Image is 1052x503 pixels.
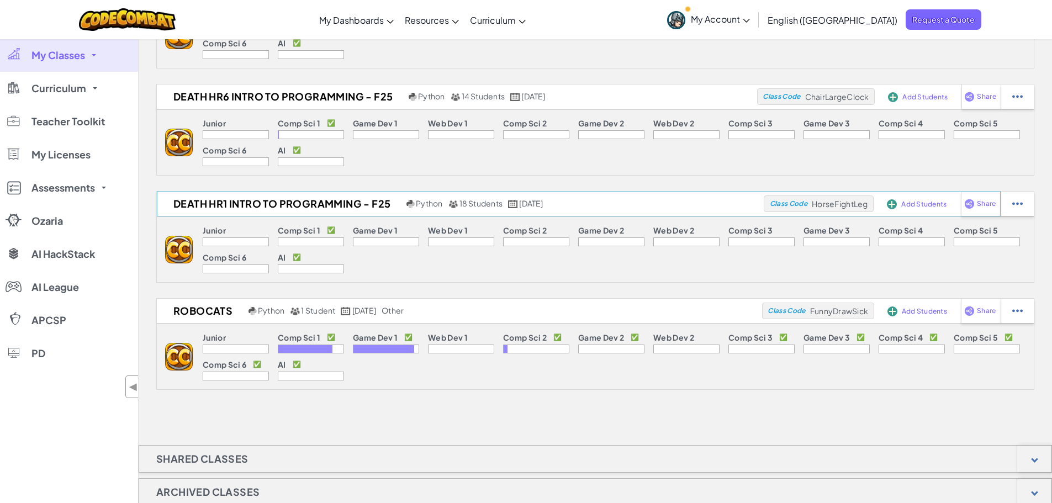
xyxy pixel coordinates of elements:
[129,379,138,395] span: ◀
[728,226,773,235] p: Comp Sci 3
[31,150,91,160] span: My Licenses
[553,333,562,342] p: ✅
[341,307,351,315] img: calendar.svg
[768,308,805,314] span: Class Code
[448,200,458,208] img: MultipleUsers.png
[977,200,996,207] span: Share
[803,119,850,128] p: Game Dev 3
[728,119,773,128] p: Comp Sci 3
[462,91,505,101] span: 14 Students
[887,306,897,316] img: IconAddStudents.svg
[510,93,520,101] img: calendar.svg
[203,119,226,128] p: Junior
[31,83,86,93] span: Curriculum
[278,119,320,128] p: Comp Sci 1
[901,201,947,208] span: Add Students
[157,88,757,105] a: Death Hr6 Intro to Programming - F25 Python 14 Students [DATE]
[165,129,193,156] img: logo
[203,226,226,235] p: Junior
[803,333,850,342] p: Game Dev 3
[662,2,755,37] a: My Account
[278,226,320,235] p: Comp Sci 1
[803,226,850,235] p: Game Dev 3
[31,117,105,126] span: Teacher Toolkit
[416,198,442,208] span: Python
[929,333,938,342] p: ✅
[902,308,947,315] span: Add Students
[964,92,975,102] img: IconShare_Purple.svg
[805,92,869,102] span: ChairLargeClock
[290,307,300,315] img: MultipleUsers.png
[353,226,398,235] p: Game Dev 1
[79,8,176,31] a: CodeCombat logo
[578,119,624,128] p: Game Dev 2
[879,119,923,128] p: Comp Sci 4
[1005,333,1013,342] p: ✅
[428,119,468,128] p: Web Dev 1
[278,333,320,342] p: Comp Sci 1
[954,226,998,235] p: Comp Sci 5
[278,39,286,47] p: AI
[810,306,868,316] span: FunnyDrawSick
[459,198,503,208] span: 18 Students
[667,11,685,29] img: avatar
[301,305,335,315] span: 1 Student
[728,333,773,342] p: Comp Sci 3
[278,253,286,262] p: AI
[319,14,384,26] span: My Dashboards
[954,119,998,128] p: Comp Sci 5
[812,199,868,209] span: HorseFightLeg
[157,88,406,105] h2: Death Hr6 Intro to Programming - F25
[888,92,898,102] img: IconAddStudents.svg
[139,445,266,473] h1: Shared Classes
[409,93,417,101] img: python.png
[503,119,547,128] p: Comp Sci 2
[157,303,246,319] h2: RoboCats
[578,333,624,342] p: Game Dev 2
[293,360,301,369] p: ✅
[353,333,398,342] p: Game Dev 1
[258,305,284,315] span: Python
[691,13,750,25] span: My Account
[293,146,301,155] p: ✅
[521,91,545,101] span: [DATE]
[353,119,398,128] p: Game Dev 1
[519,198,543,208] span: [DATE]
[327,226,335,235] p: ✅
[503,226,547,235] p: Comp Sci 2
[470,14,516,26] span: Curriculum
[503,333,547,342] p: Comp Sci 2
[31,50,85,60] span: My Classes
[31,183,95,193] span: Assessments
[428,333,468,342] p: Web Dev 1
[253,360,261,369] p: ✅
[203,146,246,155] p: Comp Sci 6
[406,200,415,208] img: python.png
[418,91,445,101] span: Python
[1012,92,1023,102] img: IconStudentEllipsis.svg
[157,303,762,319] a: RoboCats Python 1 Student [DATE] other
[779,333,787,342] p: ✅
[157,195,404,212] h2: Death Hr1 Intro to Programming - F25
[203,333,226,342] p: Junior
[165,343,193,370] img: logo
[249,307,257,315] img: python.png
[902,94,948,100] span: Add Students
[203,39,246,47] p: Comp Sci 6
[770,200,807,207] span: Class Code
[578,226,624,235] p: Game Dev 2
[203,360,246,369] p: Comp Sci 6
[157,195,764,212] a: Death Hr1 Intro to Programming - F25 Python 18 Students [DATE]
[428,226,468,235] p: Web Dev 1
[327,119,335,128] p: ✅
[857,333,865,342] p: ✅
[631,333,639,342] p: ✅
[653,226,694,235] p: Web Dev 2
[879,333,923,342] p: Comp Sci 4
[1012,306,1023,316] img: IconStudentEllipsis.svg
[906,9,981,30] a: Request a Quote
[887,199,897,209] img: IconAddStudents.svg
[327,333,335,342] p: ✅
[954,333,998,342] p: Comp Sci 5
